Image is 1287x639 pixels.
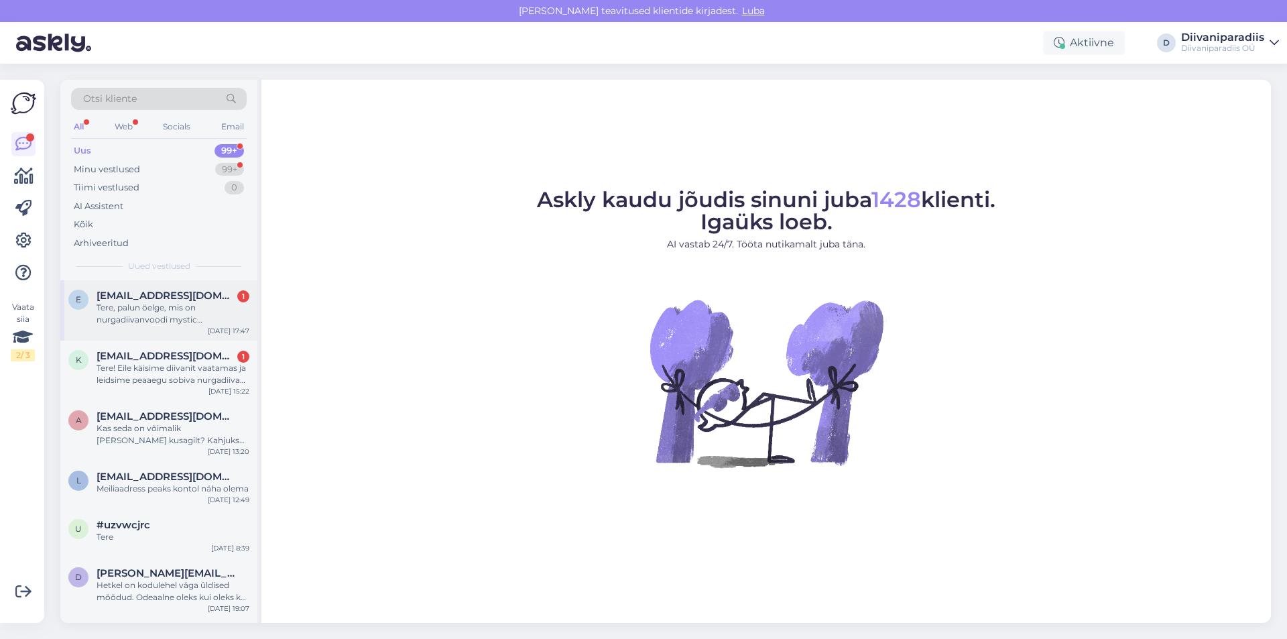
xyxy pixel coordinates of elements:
div: 0 [225,181,244,194]
span: diana.lyytsepp@gmail.com [97,567,236,579]
div: [DATE] 15:22 [208,386,249,396]
div: 1 [237,351,249,363]
span: l [76,475,81,485]
div: Minu vestlused [74,163,140,176]
div: Diivaniparadiis [1181,32,1264,43]
div: Kas seda on võimalik [PERSON_NAME] kusagilt? Kahjuks ostetud pakendites [PERSON_NAME] ole. Kauplu... [97,422,249,447]
span: eret.k77@gmail.com [97,290,236,302]
div: Tere, palun öelge, mis on nurgadiivanvoodi mystic (396DVOMISTICNNEVE83) kanga vastupidavuse näita... [97,302,249,326]
span: katrine.m07@gmail.com [97,350,236,362]
p: AI vastab 24/7. Tööta nutikamalt juba täna. [537,237,995,251]
span: Askly kaudu jõudis sinuni juba klienti. Igaüks loeb. [537,186,995,235]
span: Otsi kliente [83,92,137,106]
div: Arhiveeritud [74,237,129,250]
div: 1 [237,290,249,302]
span: Luba [738,5,769,17]
div: Vaata siia [11,301,35,361]
div: Tere! Eile käisime diivanit vaatamas ja leidsime peaaegu sobiva nurgadiivani PRESENT loodusvalges... [97,362,249,386]
div: Socials [160,118,193,135]
span: a [76,415,82,425]
span: Uued vestlused [128,260,190,272]
span: leiliulle@gmail.com [97,471,236,483]
div: [DATE] 17:47 [208,326,249,336]
div: Hetkel on kodulehel väga ûldised mõõdud. Odeaalne oleks kui oleks ka joonis koos mõotudega. [97,579,249,603]
div: 99+ [215,163,244,176]
div: Web [112,118,135,135]
span: aimi.andla@gmail.com [97,410,236,422]
div: AI Assistent [74,200,123,213]
a: DiivaniparadiisDiivaniparadiis OÜ [1181,32,1279,54]
span: e [76,294,81,304]
div: [DATE] 19:07 [208,603,249,614]
div: [DATE] 8:39 [211,543,249,553]
div: 2 / 3 [11,349,35,361]
div: Tiimi vestlused [74,181,139,194]
div: [DATE] 13:20 [208,447,249,457]
div: [DATE] 12:49 [208,495,249,505]
span: d [75,572,82,582]
span: k [76,355,82,365]
img: Askly Logo [11,91,36,116]
div: Diivaniparadiis OÜ [1181,43,1264,54]
div: Kõik [74,218,93,231]
img: No Chat active [646,262,887,504]
div: 99+ [214,144,244,158]
span: #uzvwcjrc [97,519,150,531]
div: All [71,118,86,135]
div: Email [219,118,247,135]
div: Uus [74,144,91,158]
span: u [75,524,82,534]
div: Meiliaadress peaks kontol näha olema [97,483,249,495]
div: Aktiivne [1043,31,1125,55]
div: Tere [97,531,249,543]
div: D [1157,34,1176,52]
span: 1428 [871,186,921,213]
